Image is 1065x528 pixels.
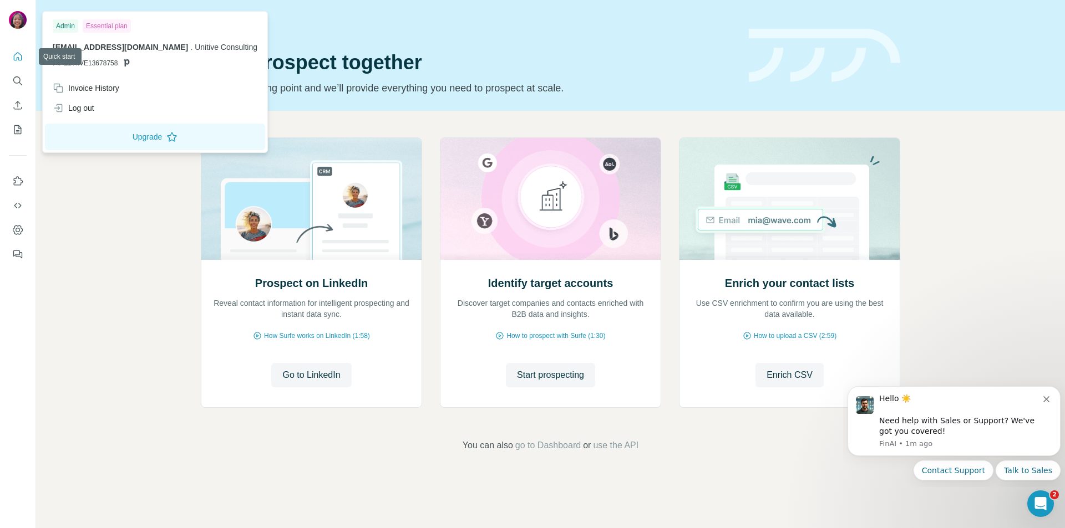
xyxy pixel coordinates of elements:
span: Start prospecting [517,368,584,382]
div: Admin [53,19,78,33]
p: Discover target companies and contacts enriched with B2B data and insights. [452,298,650,320]
button: Start prospecting [506,363,595,387]
span: [EMAIL_ADDRESS][DOMAIN_NAME] [53,43,188,52]
button: Search [9,71,27,91]
button: My lists [9,120,27,140]
img: Identify target accounts [440,138,661,260]
img: Avatar [9,11,27,29]
button: use the API [593,439,638,452]
span: PIPEDRIVE13678758 [53,58,118,68]
h1: Let’s prospect together [201,52,736,74]
p: Reveal contact information for intelligent prospecting and instant data sync. [212,298,410,320]
span: Go to LinkedIn [282,368,340,382]
button: Use Surfe on LinkedIn [9,171,27,191]
button: Go to LinkedIn [271,363,351,387]
div: Quick start [201,20,736,32]
span: . [190,43,192,52]
button: Dashboard [9,220,27,240]
iframe: Intercom live chat [1027,490,1054,517]
span: How Surfe works on LinkedIn (1:58) [264,331,370,341]
iframe: Intercom notifications message [843,376,1065,487]
span: How to upload a CSV (2:59) [754,331,836,341]
img: Enrich your contact lists [679,138,900,260]
button: Enrich CSV [9,95,27,115]
p: Pick your starting point and we’ll provide everything you need to prospect at scale. [201,80,736,96]
p: Use CSV enrichment to confirm you are using the best data available. [691,298,889,320]
span: You can also [463,439,513,452]
h2: Identify target accounts [488,275,613,291]
span: Unitive Consulting [195,43,257,52]
img: banner [749,29,900,83]
span: 2 [1050,490,1059,499]
button: Quick start [9,47,27,66]
div: Essential plan [83,19,131,33]
h2: Prospect on LinkedIn [255,275,368,291]
button: Enrich CSV [755,363,824,387]
button: go to Dashboard [515,439,581,452]
span: or [583,439,591,452]
button: Feedback [9,244,27,264]
button: Use Surfe API [9,196,27,216]
button: Upgrade [45,124,265,150]
img: Prospect on LinkedIn [201,138,422,260]
h2: Enrich your contact lists [725,275,854,291]
div: Log out [53,102,94,114]
span: How to prospect with Surfe (1:30) [506,331,605,341]
span: Enrich CSV [767,368,813,382]
div: Invoice History [53,83,119,94]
